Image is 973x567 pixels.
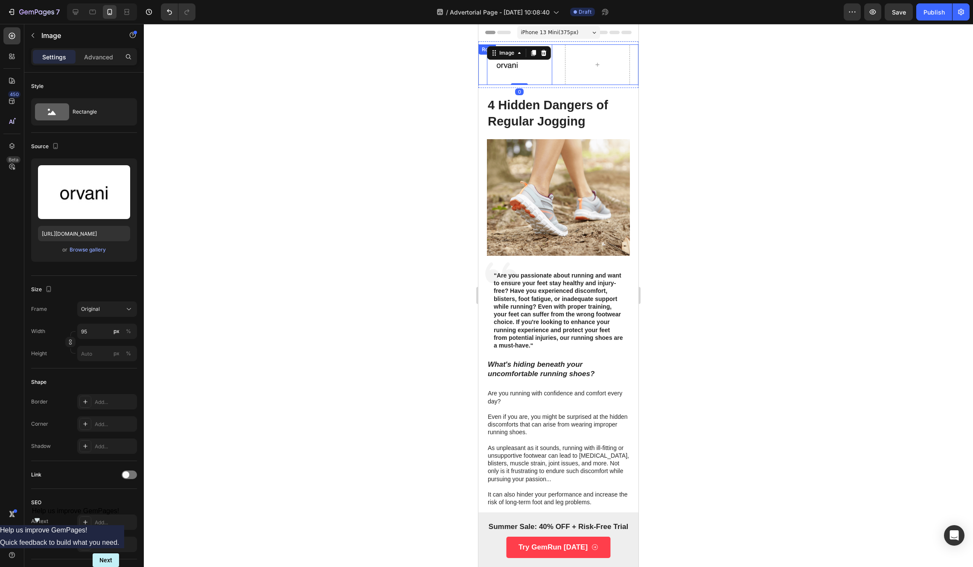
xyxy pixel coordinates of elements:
[38,226,130,241] input: https://example.com/image.jpg
[77,301,137,317] button: Original
[31,284,54,295] div: Size
[31,499,41,506] div: SEO
[916,3,952,20] button: Publish
[95,421,135,428] div: Add...
[3,3,64,20] button: 7
[6,156,20,163] div: Beta
[42,53,66,61] p: Settings
[944,525,964,546] div: Open Intercom Messenger
[114,327,119,335] div: px
[32,507,119,525] button: Show survey - Help us improve GemPages!
[885,3,913,20] button: Save
[62,245,67,255] span: or
[31,398,48,406] div: Border
[81,305,100,313] span: Original
[31,378,47,386] div: Shape
[446,8,448,17] span: /
[31,305,47,313] label: Frame
[38,165,130,219] img: preview-image
[70,246,106,254] div: Browse gallery
[56,7,60,17] p: 7
[77,324,137,339] input: px%
[478,24,638,567] iframe: Design area
[31,82,44,90] div: Style
[111,348,122,359] button: %
[123,326,134,336] button: px
[126,327,131,335] div: %
[111,326,122,336] button: %
[31,442,51,450] div: Shadow
[77,346,137,361] input: px%
[8,91,20,98] div: 450
[31,350,47,357] label: Height
[923,8,945,17] div: Publish
[892,9,906,16] span: Save
[126,350,131,357] div: %
[73,102,125,122] div: Rectangle
[161,3,195,20] div: Undo/Redo
[32,507,119,514] span: Help us improve GemPages!
[31,471,41,479] div: Link
[69,246,106,254] button: Browse gallery
[41,30,114,41] p: Image
[450,8,550,17] span: Advertorial Page - [DATE] 10:08:40
[579,8,591,16] span: Draft
[31,141,61,152] div: Source
[31,327,45,335] label: Width
[84,53,113,61] p: Advanced
[95,443,135,450] div: Add...
[114,350,119,357] div: px
[31,420,48,428] div: Corner
[123,348,134,359] button: px
[95,398,135,406] div: Add...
